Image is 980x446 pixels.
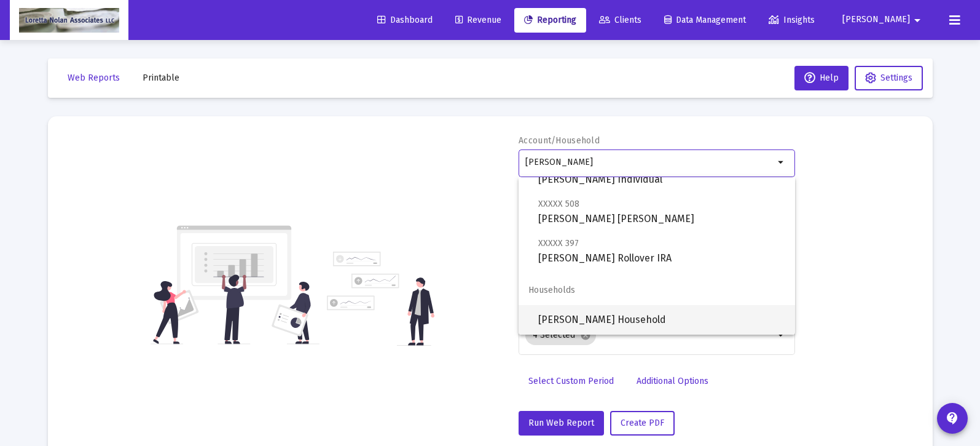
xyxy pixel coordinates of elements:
mat-icon: arrow_drop_down [774,155,789,170]
mat-icon: contact_support [945,411,960,426]
a: Insights [759,8,825,33]
span: Create PDF [621,418,664,428]
span: Additional Options [637,376,708,386]
span: Settings [880,73,912,83]
span: Help [804,73,839,83]
a: Dashboard [367,8,442,33]
span: [PERSON_NAME] Rollover IRA [538,236,785,266]
span: Reporting [524,15,576,25]
mat-chip: 4 Selected [525,325,596,345]
span: XXXXX 397 [538,238,579,249]
input: Search or select an account or household [525,157,774,167]
label: Account/Household [519,135,600,146]
button: Run Web Report [519,411,604,436]
span: XXXXX 508 [538,199,579,209]
span: Revenue [455,15,501,25]
mat-chip-list: Selection [525,323,774,348]
a: Clients [589,8,651,33]
span: [PERSON_NAME] [842,15,910,25]
img: Dashboard [19,8,119,33]
span: Data Management [664,15,746,25]
button: [PERSON_NAME] [828,7,939,32]
a: Data Management [654,8,756,33]
span: [PERSON_NAME] [PERSON_NAME] [538,196,785,226]
button: Printable [133,66,189,90]
span: Run Web Report [528,418,594,428]
button: Web Reports [58,66,130,90]
span: Printable [143,73,179,83]
mat-icon: arrow_drop_down [774,328,789,343]
button: Help [794,66,849,90]
a: Reporting [514,8,586,33]
span: Clients [599,15,641,25]
mat-icon: cancel [580,330,591,341]
mat-icon: arrow_drop_down [910,8,925,33]
img: reporting [151,224,319,346]
span: Insights [769,15,815,25]
span: Dashboard [377,15,433,25]
span: Web Reports [68,73,120,83]
span: Households [519,276,795,305]
img: reporting-alt [327,252,434,346]
a: Revenue [445,8,511,33]
span: Select Custom Period [528,376,614,386]
button: Create PDF [610,411,675,436]
button: Settings [855,66,923,90]
span: [PERSON_NAME] Household [538,305,785,335]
